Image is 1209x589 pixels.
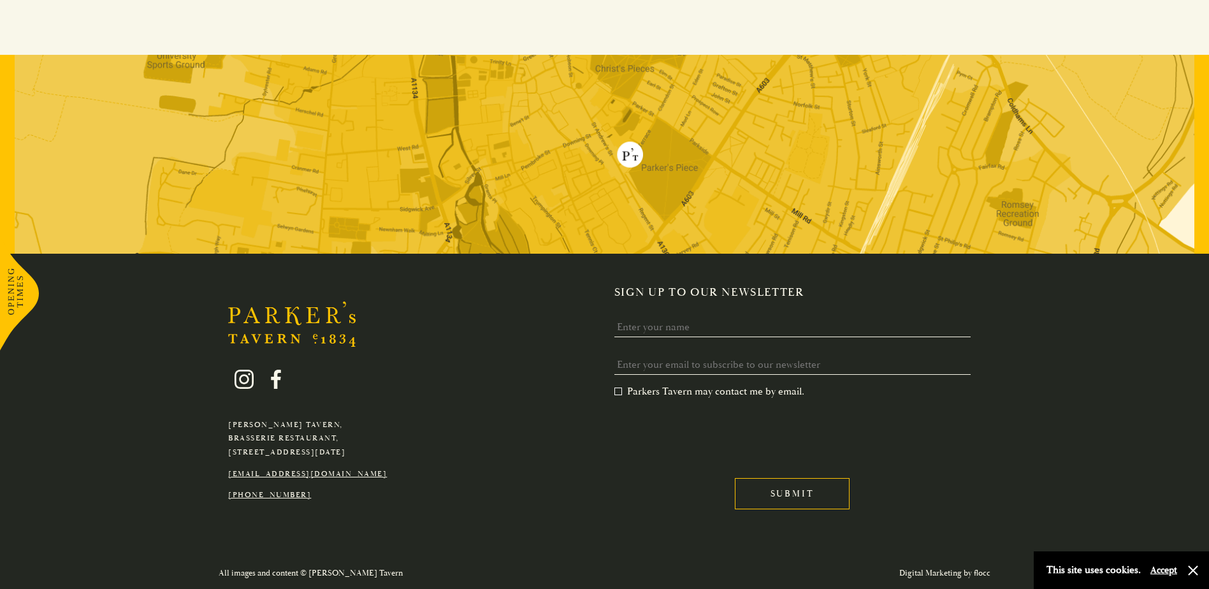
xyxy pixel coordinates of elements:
input: Enter your name [614,317,971,337]
input: Enter your email to subscribe to our newsletter [614,355,971,375]
h2: Sign up to our newsletter [614,286,981,300]
iframe: reCAPTCHA [614,408,808,458]
a: Digital Marketing by flocc [899,568,990,578]
img: map [15,55,1194,254]
label: Parkers Tavern may contact me by email. [614,385,804,398]
a: [EMAIL_ADDRESS][DOMAIN_NAME] [228,469,387,479]
button: Close and accept [1187,564,1199,577]
a: [PHONE_NUMBER] [228,490,311,500]
button: Accept [1150,564,1177,576]
p: All images and content © [PERSON_NAME] Tavern [219,566,403,581]
input: Submit [735,478,850,509]
p: This site uses cookies. [1046,561,1141,579]
p: [PERSON_NAME] Tavern, Brasserie Restaurant, [STREET_ADDRESS][DATE] [228,418,387,460]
